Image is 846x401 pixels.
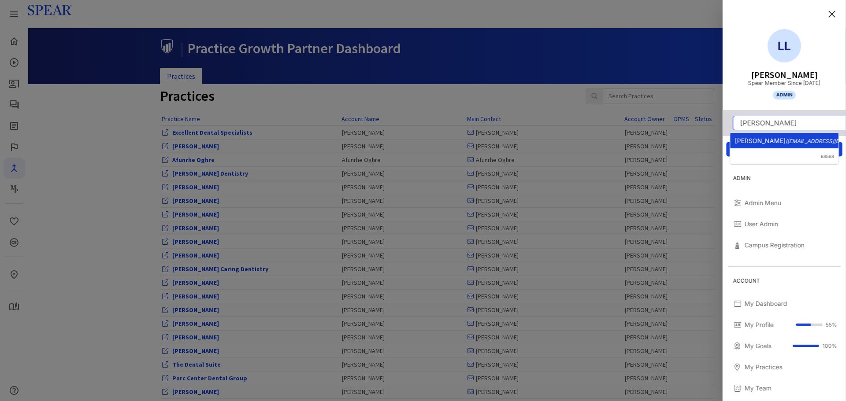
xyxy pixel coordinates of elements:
a: My ProfileProgress Bar55% [726,314,842,335]
a: User Admin [726,213,842,235]
a: Admin [773,91,796,99]
a: Admin Menu [726,192,842,213]
small: 100% [823,342,837,350]
h5: [PERSON_NAME] [751,70,818,79]
span: 63563 [821,149,834,164]
button: Close [821,4,842,25]
small: 55% [826,321,837,329]
div: Account [728,270,841,291]
small: Spear Member Since [DATE] [748,79,820,87]
a: My Practices [726,357,842,378]
span: LL [768,29,801,63]
a: [PERSON_NAME] [730,133,839,148]
a: My GoalsProgress Bar100% [726,335,842,357]
span: User Admin [745,219,837,228]
div: Progress Bar [793,345,819,347]
div: Progress Bar [796,324,822,326]
span: My Practices [745,362,837,372]
span: My Goals [745,341,789,350]
a: My Team [726,378,842,399]
span: My Profile [745,320,792,329]
span: Admin Menu [745,198,837,207]
div: Admin [728,168,841,189]
a: Campus Registration [726,235,842,256]
span: Campus Registration [745,240,837,250]
span: My Dashboard [745,299,837,308]
span: My Team [745,383,837,393]
a: My Dashboard [726,293,842,314]
input: Impersonate User [733,116,846,130]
